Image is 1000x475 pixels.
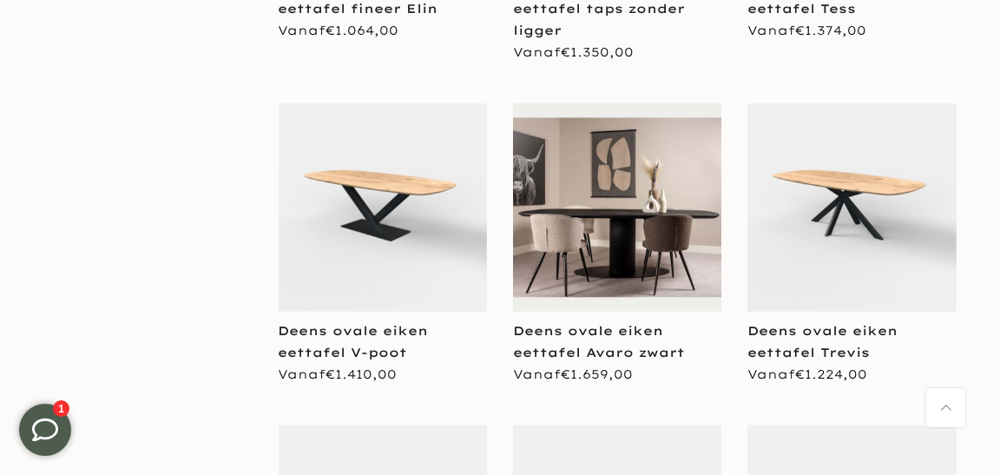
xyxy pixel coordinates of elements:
[795,23,866,38] span: €1.374,00
[326,23,399,38] span: €1.064,00
[926,388,965,427] a: Terug naar boven
[513,323,685,360] a: Deens ovale eiken eettafel Avaro zwart
[279,323,429,360] a: Deens ovale eiken eettafel V-poot
[513,366,633,382] span: Vanaf
[561,44,634,60] span: €1.350,00
[513,44,634,60] span: Vanaf
[795,366,867,382] span: €1.224,00
[747,23,866,38] span: Vanaf
[2,386,89,473] iframe: toggle-frame
[747,366,867,382] span: Vanaf
[279,23,399,38] span: Vanaf
[326,366,398,382] span: €1.410,00
[561,366,633,382] span: €1.659,00
[747,323,898,360] a: Deens ovale eiken eettafel Trevis
[279,366,398,382] span: Vanaf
